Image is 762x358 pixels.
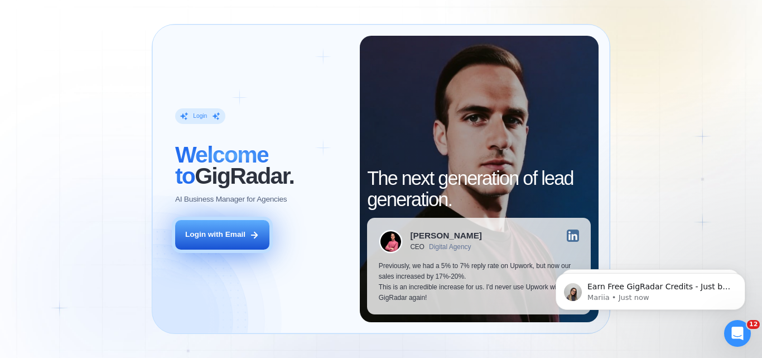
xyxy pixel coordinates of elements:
[724,320,751,347] iframe: Intercom live chat
[175,145,348,187] h2: ‍ GigRadar.
[379,261,580,303] p: Previously, we had a 5% to 7% reply rate on Upwork, but now our sales increased by 17%-20%. This ...
[429,244,471,251] div: Digital Agency
[193,112,207,120] div: Login
[410,244,424,251] div: CEO
[175,194,287,205] p: AI Business Manager for Agencies
[747,320,760,329] span: 12
[539,250,762,328] iframe: Intercom notifications message
[367,168,591,210] h2: The next generation of lead generation.
[185,230,245,240] div: Login with Email
[175,142,268,189] span: Welcome to
[175,220,269,250] button: Login with Email
[410,231,482,240] div: [PERSON_NAME]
